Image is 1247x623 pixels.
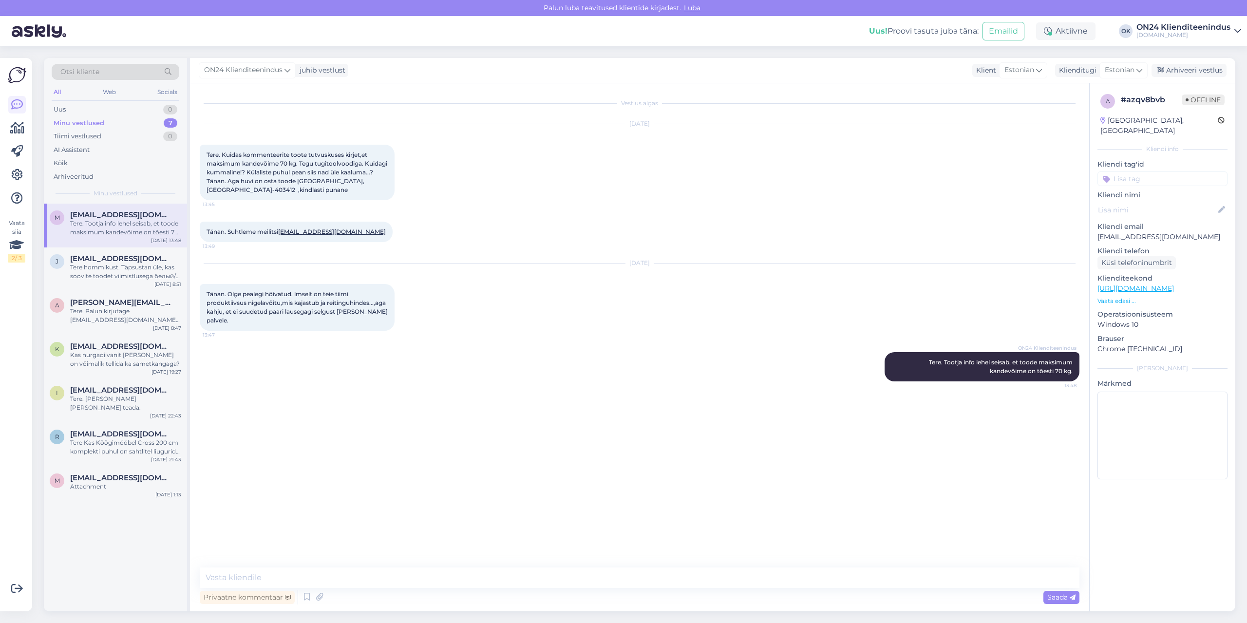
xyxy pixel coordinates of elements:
div: [DATE] 13:48 [151,237,181,244]
span: ON24 Klienditeenindus [204,65,283,76]
div: Klient [972,65,996,76]
span: muthatha@mail.ru [70,473,171,482]
span: Saada [1047,593,1076,602]
img: Askly Logo [8,66,26,84]
div: [DATE] [200,259,1079,267]
p: Kliendi tag'id [1097,159,1228,170]
div: Web [101,86,118,98]
div: Kas nurgadiivanit [PERSON_NAME] on võimalik tellida ka sametkangaga? [70,351,181,368]
div: [PERSON_NAME] [1097,364,1228,373]
a: ON24 Klienditeenindus[DOMAIN_NAME] [1136,23,1241,39]
div: Arhiveeritud [54,172,94,182]
span: Otsi kliente [60,67,99,77]
div: Vaata siia [8,219,25,263]
span: i [56,389,58,396]
span: r [55,433,59,440]
div: [DATE] 19:27 [151,368,181,376]
div: Vestlus algas [200,99,1079,108]
span: iriwa2004@list.ru [70,386,171,395]
div: Socials [155,86,179,98]
span: 13:48 [1040,382,1077,389]
span: Tere. Tootja info lehel seisab, et toode maksimum kandevõime on tõesti 70 kg. [929,359,1074,375]
div: Privaatne kommentaar [200,591,295,604]
div: OK [1119,24,1133,38]
div: [DATE] 8:51 [154,281,181,288]
span: Estonian [1105,65,1134,76]
div: [DATE] [200,119,1079,128]
input: Lisa nimi [1098,205,1216,215]
div: Aktiivne [1036,22,1096,40]
span: a [1106,97,1110,105]
span: Tänan. Olge pealegi hõivatud. lmselt on teie tiimi produktiivsus nigelavõitu,mis kajastub ja reit... [207,290,389,324]
div: [DATE] 1:13 [155,491,181,498]
p: Vaata edasi ... [1097,297,1228,305]
span: ON24 Klienditeenindus [1018,344,1077,352]
div: [DOMAIN_NAME] [1136,31,1230,39]
span: 13:45 [203,201,239,208]
span: Minu vestlused [94,189,137,198]
div: Uus [54,105,66,114]
span: Tänan. Suhtleme meilitsi [207,228,386,235]
div: ON24 Klienditeenindus [1136,23,1230,31]
button: Emailid [982,22,1024,40]
div: Kliendi info [1097,145,1228,153]
span: Offline [1182,94,1225,105]
span: rriit@hotmail.com [70,430,171,438]
span: J [56,258,58,265]
div: Minu vestlused [54,118,104,128]
div: 0 [163,132,177,141]
div: Kõik [54,158,68,168]
p: Kliendi telefon [1097,246,1228,256]
div: [DATE] 21:43 [151,456,181,463]
p: Brauser [1097,334,1228,344]
p: Klienditeekond [1097,273,1228,283]
div: 7 [164,118,177,128]
div: Arhiveeri vestlus [1152,64,1227,77]
p: Märkmed [1097,378,1228,389]
p: Kliendi nimi [1097,190,1228,200]
p: Chrome [TECHNICAL_ID] [1097,344,1228,354]
span: 13:49 [203,243,239,250]
span: muuluka321@gmail.com [70,210,171,219]
span: Aisel.aliyeva@gmail.com [70,298,171,307]
input: Lisa tag [1097,171,1228,186]
span: k [55,345,59,353]
span: 13:47 [203,331,239,339]
span: kairitlepp@gmail.com [70,342,171,351]
div: [DATE] 8:47 [153,324,181,332]
div: juhib vestlust [296,65,345,76]
b: Uus! [869,26,888,36]
span: A [55,302,59,309]
p: Windows 10 [1097,320,1228,330]
div: All [52,86,63,98]
span: Jola70@mail.Ru [70,254,171,263]
div: [DATE] 22:43 [150,412,181,419]
span: m [55,477,60,484]
div: Tere. Palun kirjutage [EMAIL_ADDRESS][DOMAIN_NAME] ja märkige kokkupaneku juhendilt, millised det... [70,307,181,324]
div: # azqv8bvb [1121,94,1182,106]
span: Tere. Kuidas kommenteerite toote tutvuskuses kirjet,et maksimum kandevõime 70 kg. Tegu tugitoolvo... [207,151,389,193]
div: Attachment [70,482,181,491]
p: Kliendi email [1097,222,1228,232]
a: [EMAIL_ADDRESS][DOMAIN_NAME] [278,228,386,235]
span: Estonian [1004,65,1034,76]
div: Proovi tasuta juba täna: [869,25,979,37]
p: [EMAIL_ADDRESS][DOMAIN_NAME] [1097,232,1228,242]
div: 0 [163,105,177,114]
div: Tere hommikust. Täpsustan üle, kas soovite toodet viimistlusega белый/белый глянцевый/золотистый ... [70,263,181,281]
p: Operatsioonisüsteem [1097,309,1228,320]
div: Tere. Tootja info lehel seisab, et toode maksimum kandevõime on tõesti 70 kg. [70,219,181,237]
div: Küsi telefoninumbrit [1097,256,1176,269]
a: [URL][DOMAIN_NAME] [1097,284,1174,293]
div: 2 / 3 [8,254,25,263]
div: Tiimi vestlused [54,132,101,141]
div: [GEOGRAPHIC_DATA], [GEOGRAPHIC_DATA] [1100,115,1218,136]
span: Luba [681,3,703,12]
span: m [55,214,60,221]
div: AI Assistent [54,145,90,155]
div: Klienditugi [1055,65,1096,76]
div: Tere. [PERSON_NAME] [PERSON_NAME] teada. [70,395,181,412]
div: Tere Kas Köögimööbel Cross 200 cm komplekti puhul on sahtlitel liugurid? Ette tänades RR [70,438,181,456]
